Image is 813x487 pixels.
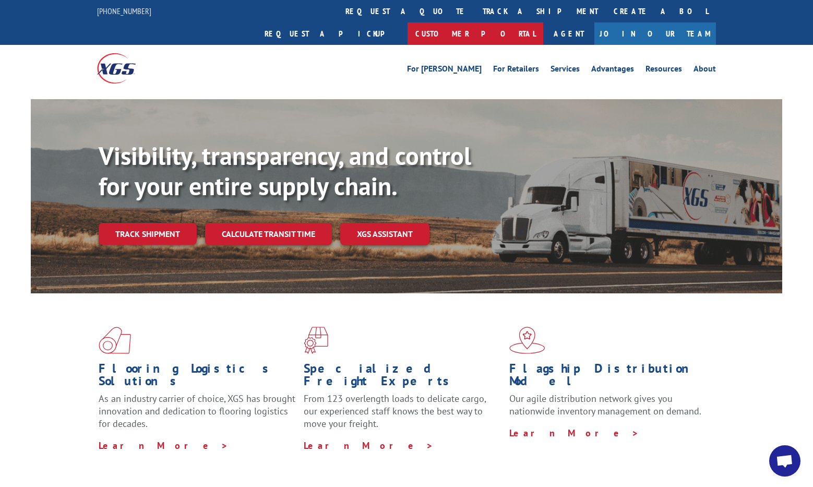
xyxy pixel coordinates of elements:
[257,22,408,45] a: Request a pickup
[769,445,800,477] a: Open chat
[645,65,682,76] a: Resources
[509,362,707,393] h1: Flagship Distribution Model
[509,393,701,417] span: Our agile distribution network gives you nationwide inventory management on demand.
[99,440,229,452] a: Learn More >
[205,223,332,245] a: Calculate transit time
[99,327,131,354] img: xgs-icon-total-supply-chain-intelligence-red
[594,22,716,45] a: Join Our Team
[694,65,716,76] a: About
[591,65,634,76] a: Advantages
[99,393,295,430] span: As an industry carrier of choice, XGS has brought innovation and dedication to flooring logistics...
[97,6,151,16] a: [PHONE_NUMBER]
[99,223,197,245] a: Track shipment
[99,139,471,202] b: Visibility, transparency, and control for your entire supply chain.
[340,223,429,245] a: XGS ASSISTANT
[509,327,545,354] img: xgs-icon-flagship-distribution-model-red
[304,440,434,452] a: Learn More >
[407,65,482,76] a: For [PERSON_NAME]
[304,362,501,393] h1: Specialized Freight Experts
[99,362,296,393] h1: Flooring Logistics Solutions
[543,22,594,45] a: Agent
[493,65,539,76] a: For Retailers
[304,393,501,439] p: From 123 overlength loads to delicate cargo, our experienced staff knows the best way to move you...
[408,22,543,45] a: Customer Portal
[509,427,639,439] a: Learn More >
[551,65,580,76] a: Services
[304,327,328,354] img: xgs-icon-focused-on-flooring-red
